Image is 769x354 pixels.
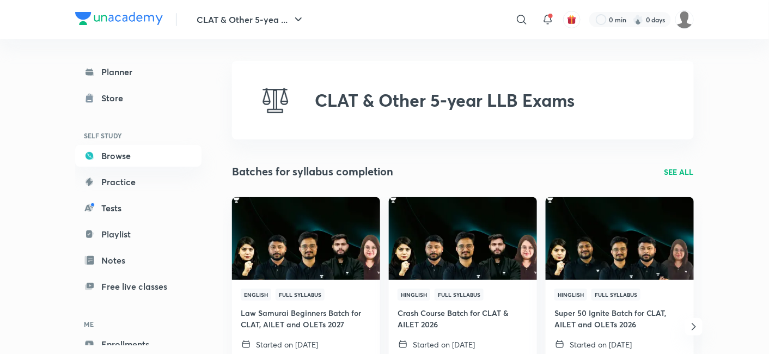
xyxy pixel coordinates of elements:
img: Company Logo [75,12,163,25]
div: Store [101,91,130,105]
a: Free live classes [75,276,202,297]
button: avatar [563,11,581,28]
a: Notes [75,249,202,271]
p: Started on [DATE] [413,339,475,350]
span: Full Syllabus [591,289,640,301]
img: streak [633,14,644,25]
a: Browse [75,145,202,167]
img: CLAT & Other 5-year LLB Exams [258,83,293,118]
a: Planner [75,61,202,83]
img: avatar [567,15,577,25]
h4: Crash Course Batch for CLAT & AILET 2026 [398,307,528,330]
p: Started on [DATE] [256,339,318,350]
p: Started on [DATE] [570,339,632,350]
h2: Batches for syllabus completion [232,163,393,180]
h6: ME [75,315,202,333]
a: Tests [75,197,202,219]
a: Store [75,87,202,109]
span: Full Syllabus [435,289,484,301]
span: Hinglish [554,289,587,301]
span: English [241,289,271,301]
h6: SELF STUDY [75,126,202,145]
img: Thumbnail [544,196,695,280]
img: Thumbnail [230,196,381,280]
h4: Law Samurai Beginners Batch for CLAT, AILET and OLETs 2027 [241,307,371,330]
a: Playlist [75,223,202,245]
h4: Super 50 Ignite Batch for CLAT, AILET and OLETs 2026 [554,307,685,330]
h2: CLAT & Other 5-year LLB Exams [315,90,575,111]
img: Basudha [675,10,694,29]
span: Hinglish [398,289,430,301]
a: Company Logo [75,12,163,28]
button: CLAT & Other 5-yea ... [190,9,312,30]
img: Thumbnail [387,196,538,280]
a: SEE ALL [664,166,694,178]
span: Full Syllabus [276,289,325,301]
a: Practice [75,171,202,193]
